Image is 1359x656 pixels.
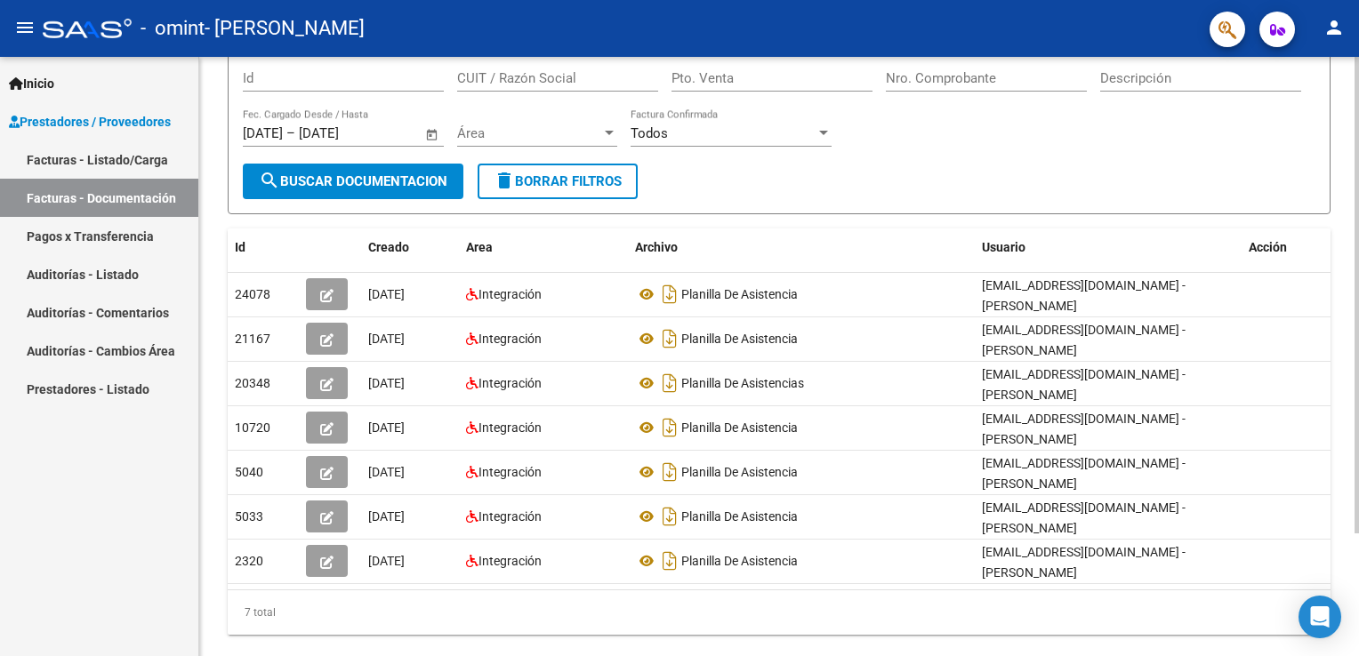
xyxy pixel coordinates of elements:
[361,228,459,267] datatable-header-cell: Creado
[243,125,283,141] input: Fecha inicio
[478,164,638,199] button: Borrar Filtros
[457,125,601,141] span: Área
[368,332,405,346] span: [DATE]
[681,465,798,479] span: Planilla De Asistencia
[1242,228,1331,267] datatable-header-cell: Acción
[478,420,542,435] span: Integración
[658,502,681,531] i: Descargar documento
[1249,240,1287,254] span: Acción
[1299,596,1341,638] div: Open Intercom Messenger
[681,509,798,524] span: Planilla De Asistencia
[235,509,263,524] span: 5033
[478,465,542,479] span: Integración
[478,376,542,390] span: Integración
[982,456,1186,491] span: [EMAIL_ADDRESS][DOMAIN_NAME] - [PERSON_NAME]
[368,465,405,479] span: [DATE]
[494,170,515,191] mat-icon: delete
[259,173,447,189] span: Buscar Documentacion
[478,332,542,346] span: Integración
[14,17,36,38] mat-icon: menu
[982,500,1186,535] span: [EMAIL_ADDRESS][DOMAIN_NAME] - [PERSON_NAME]
[368,420,405,435] span: [DATE]
[631,125,668,141] span: Todos
[9,112,171,132] span: Prestadores / Proveedores
[235,376,270,390] span: 20348
[368,240,409,254] span: Creado
[368,287,405,301] span: [DATE]
[141,9,205,48] span: - omint
[681,287,798,301] span: Planilla De Asistencia
[681,332,798,346] span: Planilla De Asistencia
[235,332,270,346] span: 21167
[982,240,1025,254] span: Usuario
[982,367,1186,402] span: [EMAIL_ADDRESS][DOMAIN_NAME] - [PERSON_NAME]
[982,412,1186,446] span: [EMAIL_ADDRESS][DOMAIN_NAME] - [PERSON_NAME]
[658,369,681,397] i: Descargar documento
[459,228,628,267] datatable-header-cell: Area
[286,125,295,141] span: –
[982,323,1186,357] span: [EMAIL_ADDRESS][DOMAIN_NAME] - [PERSON_NAME]
[368,554,405,568] span: [DATE]
[235,420,270,435] span: 10720
[658,458,681,486] i: Descargar documento
[982,278,1186,313] span: [EMAIL_ADDRESS][DOMAIN_NAME] - [PERSON_NAME]
[975,228,1242,267] datatable-header-cell: Usuario
[982,545,1186,580] span: [EMAIL_ADDRESS][DOMAIN_NAME] - [PERSON_NAME]
[658,547,681,575] i: Descargar documento
[478,554,542,568] span: Integración
[466,240,493,254] span: Area
[205,9,365,48] span: - [PERSON_NAME]
[235,554,263,568] span: 2320
[235,465,263,479] span: 5040
[478,287,542,301] span: Integración
[628,228,975,267] datatable-header-cell: Archivo
[681,420,798,435] span: Planilla De Asistencia
[478,509,542,524] span: Integración
[658,324,681,353] i: Descargar documento
[235,287,270,301] span: 24078
[681,554,798,568] span: Planilla De Asistencia
[228,590,1331,635] div: 7 total
[658,413,681,442] i: Descargar documento
[422,124,443,145] button: Open calendar
[299,125,385,141] input: Fecha fin
[235,240,245,254] span: Id
[635,240,678,254] span: Archivo
[9,74,54,93] span: Inicio
[243,164,463,199] button: Buscar Documentacion
[658,280,681,308] i: Descargar documento
[228,228,299,267] datatable-header-cell: Id
[368,509,405,524] span: [DATE]
[681,376,804,390] span: Planilla De Asistencias
[1323,17,1345,38] mat-icon: person
[368,376,405,390] span: [DATE]
[494,173,622,189] span: Borrar Filtros
[259,170,280,191] mat-icon: search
